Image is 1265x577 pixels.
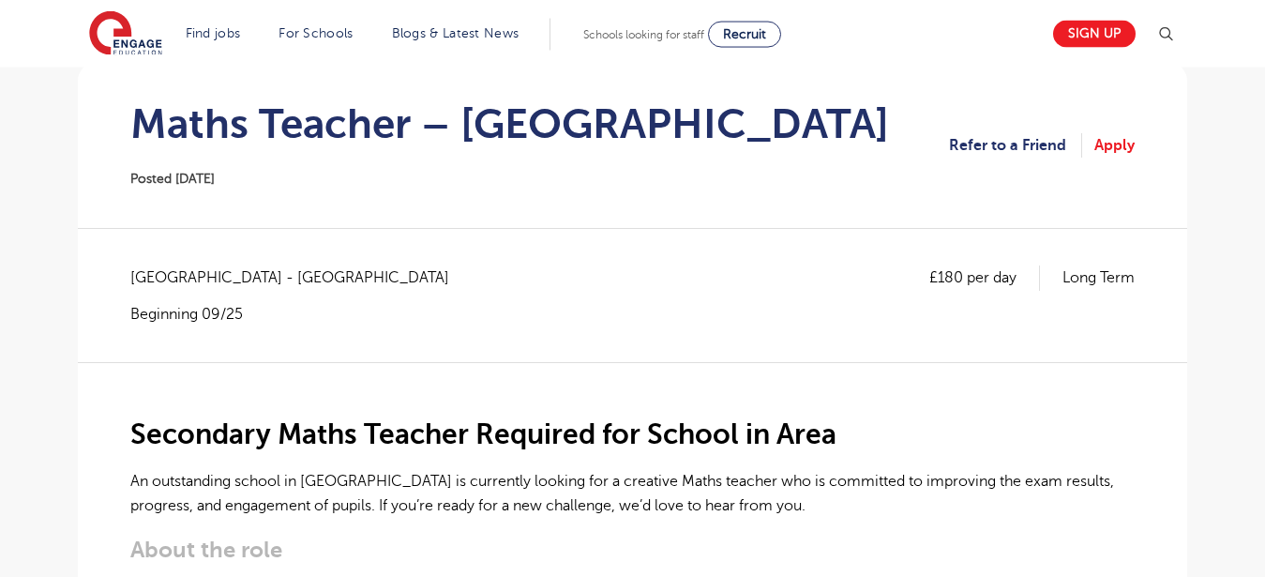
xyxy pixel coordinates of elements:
[949,133,1082,158] a: Refer to a Friend
[279,26,353,40] a: For Schools
[130,100,889,147] h1: Maths Teacher – [GEOGRAPHIC_DATA]
[130,304,468,325] p: Beginning 09/25
[186,26,241,40] a: Find jobs
[89,11,162,58] img: Engage Education
[130,537,1135,563] h3: About the role
[723,27,766,41] span: Recruit
[130,266,468,290] span: [GEOGRAPHIC_DATA] - [GEOGRAPHIC_DATA]
[1094,133,1135,158] a: Apply
[929,266,1040,290] p: £180 per day
[130,172,215,186] span: Posted [DATE]
[708,22,781,48] a: Recruit
[1053,21,1136,48] a: Sign up
[1062,266,1135,290] p: Long Term
[392,26,520,40] a: Blogs & Latest News
[130,418,1135,450] h2: Secondary Maths Teacher Required for School in Area
[130,469,1135,519] p: An outstanding school in [GEOGRAPHIC_DATA] is currently looking for a creative Maths teacher who ...
[583,28,704,41] span: Schools looking for staff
